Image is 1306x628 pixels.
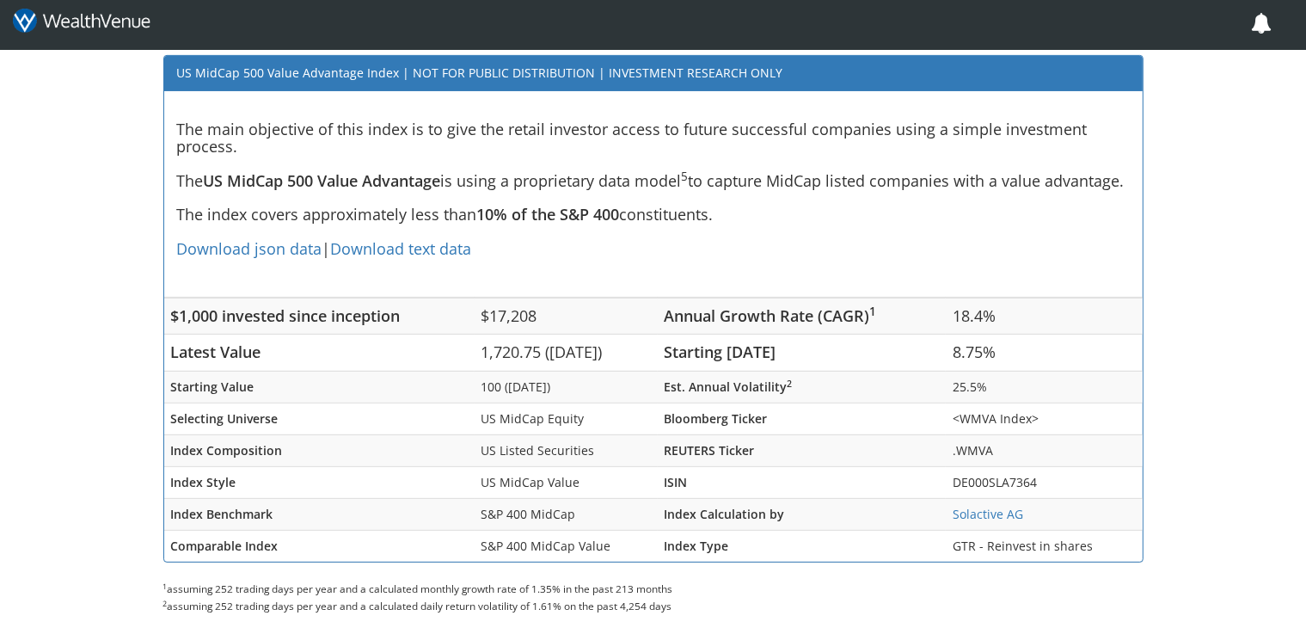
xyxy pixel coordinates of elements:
sup: 1 [163,581,168,592]
td: S&P 400 MidCap Value [475,530,658,562]
td: <WMVA Index> [946,403,1142,434]
td: $17,208 [475,298,658,335]
td: 100 ([DATE]) [475,371,658,403]
b: Bloomberg Ticker [665,410,768,427]
b: Index Benchmark [171,506,273,522]
td: US MidCap Value [475,466,658,498]
sup: 2 [788,378,793,390]
sup: 2 [163,598,168,609]
a: Download json data [177,238,322,259]
a: Download text data [331,238,472,259]
b: REUTERS Ticker [665,442,755,459]
td: US Listed Securities [475,434,658,466]
b: Comparable Index [171,538,279,554]
td: 25.5% [946,371,1142,403]
b: Starting [DATE] [665,342,776,362]
td: 18.4% [946,298,1142,335]
b: Latest Value [171,342,261,362]
b: Index Type [665,538,729,554]
b: Index Calculation by [665,506,785,522]
div: US MidCap 500 Value Advantage Index | NOT FOR PUBLIC DISTRIBUTION | INVESTMENT RESEARCH ONLY [164,56,1143,91]
b: Est. Annual Volatility [665,379,793,395]
b: 10% of the S&P 400 [477,204,620,225]
td: 1,720.75 ([DATE]) [475,335,658,372]
sup: 5 [682,169,689,184]
td: GTR - Reinvest in shares [946,530,1142,562]
b: ISIN [665,474,688,490]
b: Index Composition [171,442,283,459]
sup: 1 [870,304,877,319]
img: wv-white_435x79p.png [13,9,150,34]
b: Index Style [171,474,236,490]
td: 8.75% [946,335,1142,372]
a: Solactive AG [953,506,1023,522]
b: US MidCap 500 Value Advantage [204,170,441,191]
small: assuming 252 trading days per year and a calculated monthly growth rate of 1.35% in the past 213 ... [163,582,673,613]
b: Starting Value [171,379,254,395]
b: Annual Growth Rate (CAGR) [665,305,877,326]
td: S&P 400 MidCap [475,498,658,530]
td: DE000SLA7364 [946,466,1142,498]
td: .WMVA [946,434,1142,466]
td: US MidCap Equity [475,403,658,434]
b: Selecting Universe [171,410,279,427]
h3: The main objective of this index is to give the retail investor access to future successful compa... [177,121,1130,274]
b: $1,000 invested since inception [171,305,401,326]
